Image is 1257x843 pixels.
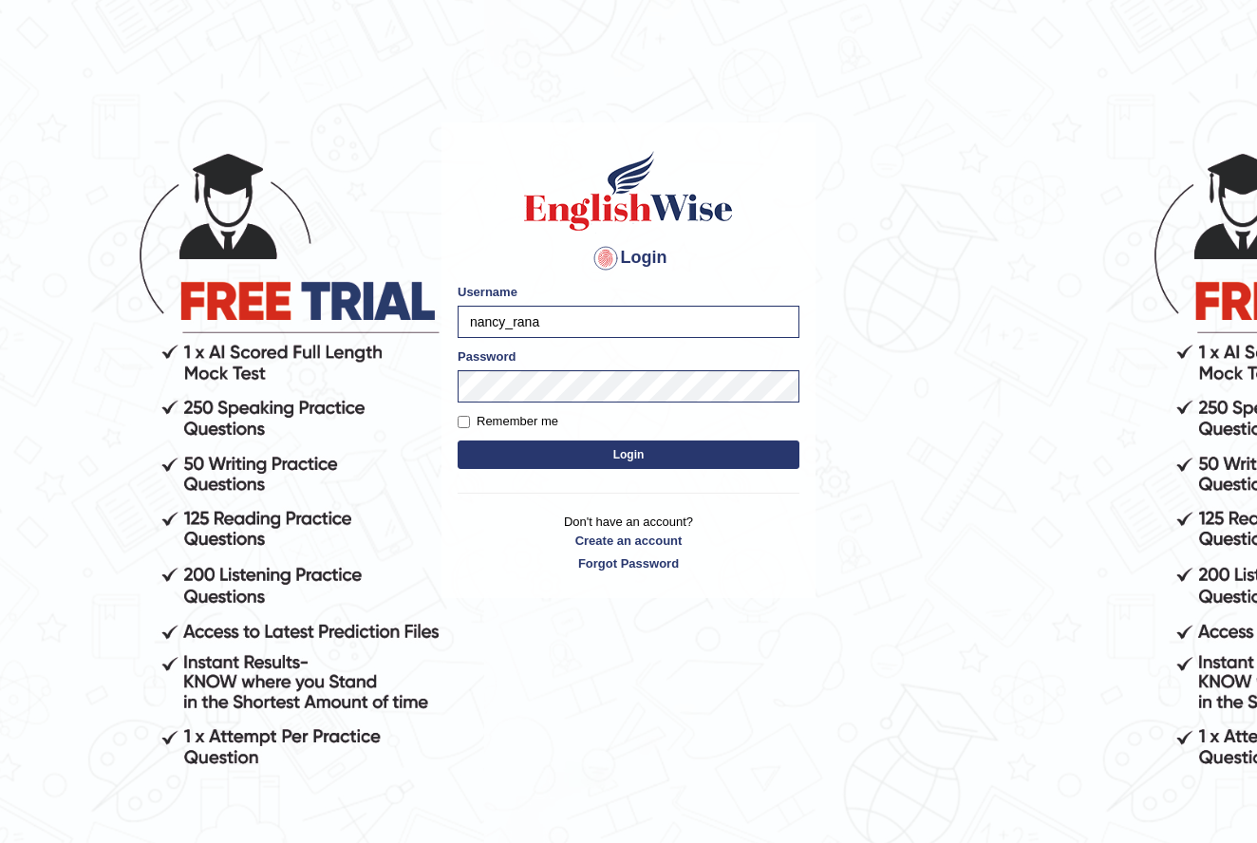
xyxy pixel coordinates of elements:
[458,347,516,365] label: Password
[458,440,799,469] button: Login
[458,416,470,428] input: Remember me
[458,412,558,431] label: Remember me
[458,283,517,301] label: Username
[520,148,737,234] img: Logo of English Wise sign in for intelligent practice with AI
[458,554,799,572] a: Forgot Password
[458,532,799,550] a: Create an account
[458,243,799,273] h4: Login
[458,513,799,571] p: Don't have an account?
